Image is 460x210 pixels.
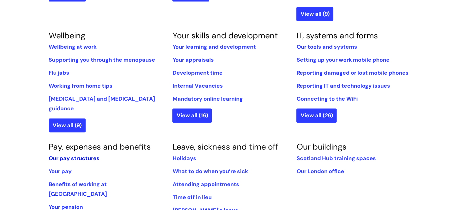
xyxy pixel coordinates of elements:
[172,95,243,102] a: Mandatory online learning
[49,69,69,76] a: Flu jabs
[296,95,357,102] a: Connecting to the WiFi
[172,155,196,162] a: Holidays
[49,118,86,132] a: View all (9)
[49,43,96,50] a: Wellbeing at work
[296,30,378,41] a: IT, systems and forms
[172,108,212,122] a: View all (16)
[49,141,151,152] a: Pay, expenses and benefits
[172,141,278,152] a: Leave, sickness and time off
[296,155,376,162] a: Scotland Hub training spaces
[172,56,214,63] a: Your appraisals
[296,108,337,122] a: View all (26)
[296,7,333,21] a: View all (9)
[49,155,100,162] a: Our pay structures
[172,69,222,76] a: Development time
[172,30,278,41] a: Your skills and development
[296,141,346,152] a: Our buildings
[296,69,408,76] a: Reporting damaged or lost mobile phones
[49,181,107,198] a: Benefits of working at [GEOGRAPHIC_DATA]
[172,82,223,89] a: Internal Vacancies
[296,43,357,50] a: Our tools and systems
[49,82,113,89] a: Working from home tips
[172,168,248,175] a: What to do when you’re sick
[49,168,72,175] a: Your pay
[296,56,389,63] a: Setting up your work mobile phone
[296,82,390,89] a: Reporting IT and technology issues
[49,30,85,41] a: Wellbeing
[49,95,155,112] a: [MEDICAL_DATA] and [MEDICAL_DATA] guidance
[172,181,239,188] a: Attending appointments
[296,168,344,175] a: Our London office
[172,43,256,50] a: Your learning and development
[49,56,155,63] a: Supporting you through the menopause
[172,194,211,201] a: Time off in lieu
